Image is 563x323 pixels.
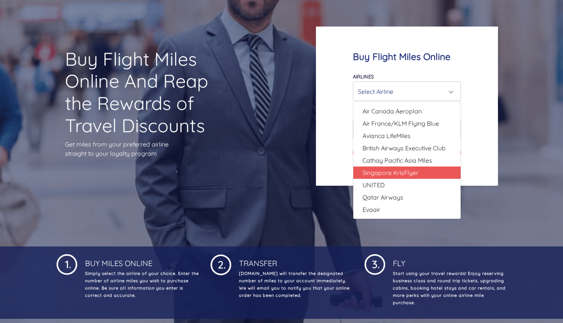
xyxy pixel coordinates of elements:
span: Air Canada Aeroplan [363,107,422,116]
span: Air France/KLM Flying Blue [363,119,439,128]
h4: Transfer [237,253,353,268]
h4: Fly [391,253,507,268]
span: UNITED [363,180,385,190]
p: Get miles from your preferred airline straight to your loyalty program [65,140,216,158]
p: Start using your travel rewards! Enjoy reserving business class and round trip tickets, upgrading... [391,270,507,306]
img: 1 [364,253,385,275]
h1: Buy Flight Miles Online And Reap the Rewards of Travel Discounts [65,48,216,137]
span: Singapore KrisFlyer [363,168,418,177]
div: Select Airline [358,84,451,99]
span: Avianca LifeMiles [363,131,411,140]
label: Airlines [353,73,374,80]
span: Evaair [363,205,380,214]
p: [DOMAIN_NAME] will transfer the designated number of miles to your account immediately. We will e... [237,270,353,299]
span: Cathay Pacific Asia Miles [363,156,432,165]
img: 1 [210,253,231,275]
span: British Airways Executive Club [363,143,446,153]
p: Simply select the airline of your choice. Enter the number of airline miles you wish to purchase ... [84,270,199,299]
button: Select Airline [353,82,461,101]
h4: Buy Flight Miles Online [353,51,461,62]
img: 1 [57,253,77,275]
span: Qatar Airways [363,193,403,202]
h4: Buy Miles Online [84,253,199,268]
